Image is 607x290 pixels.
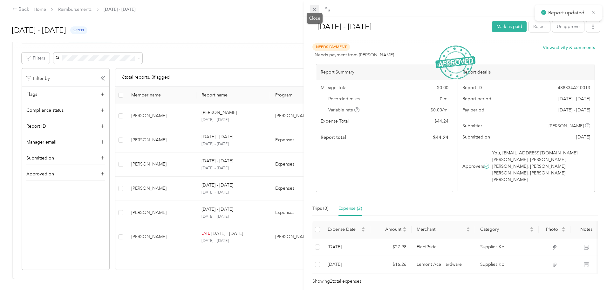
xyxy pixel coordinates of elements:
div: Trips (0) [312,205,328,212]
span: caret-down [530,229,534,233]
span: Needs payment from [PERSON_NAME] [315,52,394,58]
span: Variable rate [328,107,359,113]
button: Reject [529,21,550,32]
th: Category [475,221,539,238]
th: Expense Date [323,221,370,238]
img: ApprovedStamp [435,46,475,80]
td: Lemont Ace Hardware [412,256,475,273]
th: Photo [539,221,570,238]
span: $ 44.24 [434,118,448,124]
button: Unapprove [552,21,584,32]
td: 8-27-2025 [323,238,370,256]
span: Mileage Total [321,84,347,91]
div: Expense (2) [338,205,362,212]
span: caret-down [562,229,565,233]
span: Category [480,227,529,232]
span: Submitted on [462,134,490,140]
div: Report details [458,64,595,80]
span: $ 0.00 / mi [431,107,448,113]
td: FleetPride [412,238,475,256]
span: You, [EMAIL_ADDRESS][DOMAIN_NAME], [PERSON_NAME], [PERSON_NAME], [PERSON_NAME], [PERSON_NAME], [P... [492,150,589,183]
span: Expense Date [328,227,360,232]
span: caret-up [562,226,565,230]
th: Amount [370,221,412,238]
p: Report updated [548,9,586,17]
span: $ 0.00 [437,84,448,91]
span: Pay period [462,107,484,113]
span: $ 44.24 [433,134,448,141]
span: Showing 2 total expenses [312,278,361,285]
h1: Aug 1 - 31, 2025 [311,19,488,34]
span: caret-down [403,229,406,233]
span: Merchant [417,227,465,232]
span: Submitter [462,123,482,129]
span: Approvers [462,163,484,170]
span: caret-up [466,226,470,230]
span: Recorded miles [328,95,360,102]
td: Supplies Kbi [475,238,539,256]
div: Close [307,13,323,24]
th: Notes [570,221,602,238]
span: [DATE] - [DATE] [558,95,590,102]
span: Expense Total [321,118,349,124]
span: Photo [544,227,560,232]
span: Report period [462,95,491,102]
span: 488334A2-0013 [558,84,590,91]
td: $27.98 [370,238,412,256]
iframe: Everlance-gr Chat Button Frame [571,254,607,290]
td: $16.26 [370,256,412,273]
span: 0 mi [440,95,448,102]
span: Report total [321,134,346,141]
span: caret-up [361,226,365,230]
th: Merchant [412,221,475,238]
span: caret-down [466,229,470,233]
button: Viewactivity & comments [543,44,595,51]
span: caret-up [403,226,406,230]
span: caret-down [361,229,365,233]
span: [DATE] - [DATE] [558,107,590,113]
span: Report ID [462,84,482,91]
td: 8-27-2025 [323,256,370,273]
div: Report Summary [316,64,453,80]
span: [PERSON_NAME] [549,123,584,129]
span: caret-up [530,226,534,230]
span: Needs Payment [312,43,350,51]
td: Supplies Kbi [475,256,539,273]
span: [DATE] [576,134,590,140]
span: Amount [375,227,401,232]
button: Mark as paid [492,21,527,32]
